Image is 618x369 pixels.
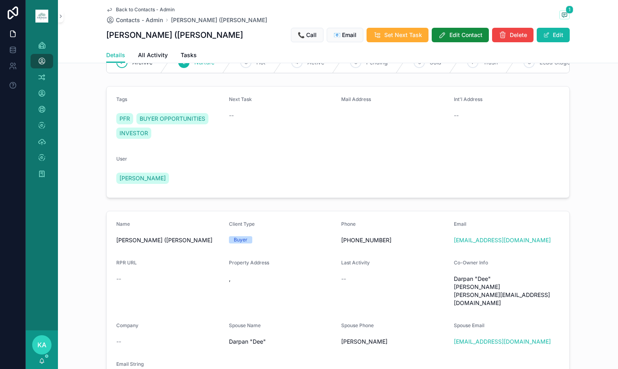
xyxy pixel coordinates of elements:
[116,275,121,283] span: --
[454,275,560,307] span: Darpan "Dee" [PERSON_NAME] [PERSON_NAME][EMAIL_ADDRESS][DOMAIN_NAME]
[454,236,551,244] a: [EMAIL_ADDRESS][DOMAIN_NAME]
[119,174,166,182] span: [PERSON_NAME]
[492,28,534,42] button: Delete
[37,340,46,350] span: KA
[116,361,144,367] span: Email String
[229,322,261,328] span: Spouse Name
[454,322,484,328] span: Spouse Email
[341,260,370,266] span: Last Activity
[229,260,269,266] span: Property Address
[334,31,356,39] span: 📧 Email
[327,28,363,42] button: 📧 Email
[229,275,335,283] span: ,
[454,111,459,120] span: --
[510,31,527,39] span: Delete
[229,338,335,346] span: Darpan "Dee"
[116,260,137,266] span: RPR URL
[106,48,125,63] a: Details
[116,128,151,139] a: INVESTOR
[119,115,130,123] span: PFR
[119,129,148,137] span: INVESTOR
[229,221,255,227] span: Client Type
[26,32,58,192] div: scrollable content
[116,113,133,124] a: PFR
[449,31,482,39] span: Edit Contact
[116,322,138,328] span: Company
[341,96,371,102] span: Mail Address
[116,16,163,24] span: Contacts - Admin
[341,338,447,346] span: [PERSON_NAME]
[341,322,374,328] span: Spouse Phone
[136,113,208,124] a: BUYER OPPORTUNITIES
[341,275,346,283] span: --
[234,236,247,243] div: Buyer
[291,28,323,42] button: 📞 Call
[138,51,168,59] span: All Activity
[35,10,48,23] img: App logo
[116,96,127,102] span: Tags
[106,16,163,24] a: Contacts - Admin
[116,236,222,244] span: [PERSON_NAME] ([PERSON_NAME]
[454,260,488,266] span: Co-Owner Info
[432,28,489,42] button: Edit Contact
[116,6,175,13] span: Back to Contacts - Admin
[341,236,447,244] span: [PHONE_NUMBER]
[559,10,570,21] button: 1
[116,156,127,162] span: User
[116,173,169,184] a: [PERSON_NAME]
[229,96,252,102] span: Next Task
[106,6,175,13] a: Back to Contacts - Admin
[341,221,356,227] span: Phone
[229,111,234,120] span: --
[138,48,168,64] a: All Activity
[106,29,243,41] h1: [PERSON_NAME] ([PERSON_NAME]
[537,28,570,42] button: Edit
[116,221,130,227] span: Name
[454,96,482,102] span: Int'l Address
[367,28,428,42] button: Set Next Task
[566,6,573,14] span: 1
[298,31,317,39] span: 📞 Call
[106,51,125,59] span: Details
[454,221,466,227] span: Email
[171,16,267,24] a: [PERSON_NAME] ([PERSON_NAME]
[181,51,197,59] span: Tasks
[140,115,205,123] span: BUYER OPPORTUNITIES
[384,31,422,39] span: Set Next Task
[181,48,197,64] a: Tasks
[116,338,121,346] span: --
[454,338,551,346] a: [EMAIL_ADDRESS][DOMAIN_NAME]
